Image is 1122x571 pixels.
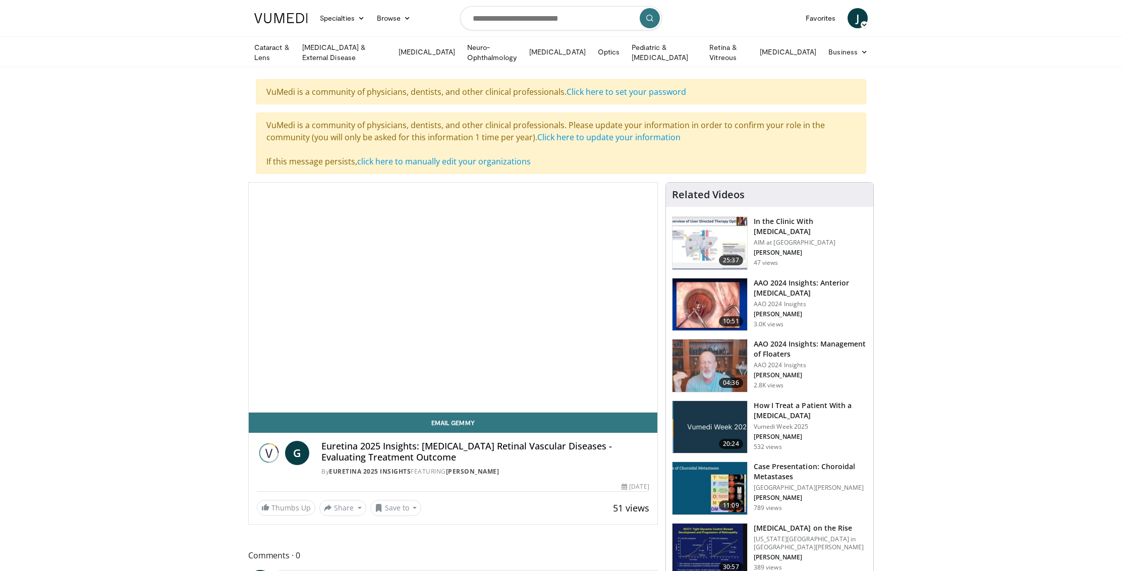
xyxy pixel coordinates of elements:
p: [PERSON_NAME] [754,249,867,257]
p: 789 views [754,504,782,512]
p: Vumedi Week 2025 [754,423,867,431]
a: Pediatric & [MEDICAL_DATA] [626,42,703,63]
p: 532 views [754,443,782,451]
a: Retina & Vitreous [703,42,754,63]
div: By FEATURING [321,467,649,476]
a: Specialties [314,8,371,28]
a: Optics [592,42,626,62]
p: [PERSON_NAME] [754,371,867,379]
h3: [MEDICAL_DATA] on the Rise [754,523,867,533]
a: Click here to update your information [537,132,681,143]
a: [MEDICAL_DATA] & External Disease [296,42,392,63]
a: 25:37 In the Clinic With [MEDICAL_DATA] AIM at [GEOGRAPHIC_DATA] [PERSON_NAME] 47 views [672,216,867,270]
span: 20:24 [719,439,743,449]
span: 10:51 [719,316,743,326]
img: 9cedd946-ce28-4f52-ae10-6f6d7f6f31c7.150x105_q85_crop-smart_upscale.jpg [672,462,747,515]
a: 11:09 Case Presentation: Choroidal Metastases [GEOGRAPHIC_DATA][PERSON_NAME] [PERSON_NAME] 789 views [672,462,867,515]
h4: Related Videos [672,189,745,201]
a: Euretina 2025 Insights [329,467,411,476]
a: Business [822,42,874,62]
p: [US_STATE][GEOGRAPHIC_DATA] in [GEOGRAPHIC_DATA][PERSON_NAME] [754,535,867,551]
span: 51 views [613,502,649,514]
p: [GEOGRAPHIC_DATA][PERSON_NAME] [754,484,867,492]
img: 79b7ca61-ab04-43f8-89ee-10b6a48a0462.150x105_q85_crop-smart_upscale.jpg [672,217,747,269]
a: Browse [371,8,417,28]
a: 10:51 AAO 2024 Insights: Anterior [MEDICAL_DATA] AAO 2024 Insights [PERSON_NAME] 3.0K views [672,278,867,331]
a: Favorites [800,8,841,28]
img: Euretina 2025 Insights [257,441,281,465]
h3: AAO 2024 Insights: Anterior [MEDICAL_DATA] [754,278,867,298]
div: [DATE] [622,482,649,491]
button: Share [319,500,366,516]
img: fd942f01-32bb-45af-b226-b96b538a46e6.150x105_q85_crop-smart_upscale.jpg [672,278,747,331]
a: [MEDICAL_DATA] [392,42,461,62]
h3: How I Treat a Patient With a [MEDICAL_DATA] [754,401,867,421]
a: [MEDICAL_DATA] [523,42,592,62]
h4: Euretina 2025 Insights: [MEDICAL_DATA] Retinal Vascular Diseases - Evaluating Treatment Outcome [321,441,649,463]
a: Thumbs Up [257,500,315,516]
p: AAO 2024 Insights [754,300,867,308]
p: AIM at [GEOGRAPHIC_DATA] [754,239,867,247]
span: Comments 0 [248,549,658,562]
p: 47 views [754,259,778,267]
h3: AAO 2024 Insights: Management of Floaters [754,339,867,359]
h3: In the Clinic With [MEDICAL_DATA] [754,216,867,237]
a: J [848,8,868,28]
a: Email Gemmy [249,413,657,433]
span: 04:36 [719,378,743,388]
a: Cataract & Lens [248,42,296,63]
p: [PERSON_NAME] [754,494,867,502]
p: [PERSON_NAME] [754,433,867,441]
span: 25:37 [719,255,743,265]
span: 11:09 [719,500,743,510]
h3: Case Presentation: Choroidal Metastases [754,462,867,482]
video-js: Video Player [249,183,657,413]
a: Neuro-Ophthalmology [461,42,523,63]
p: 3.0K views [754,320,783,328]
p: AAO 2024 Insights [754,361,867,369]
a: Click here to set your password [567,86,686,97]
p: [PERSON_NAME] [754,310,867,318]
img: VuMedi Logo [254,13,308,23]
a: [MEDICAL_DATA] [754,42,822,62]
p: [PERSON_NAME] [754,553,867,561]
a: click here to manually edit your organizations [357,156,531,167]
img: 02d29458-18ce-4e7f-be78-7423ab9bdffd.jpg.150x105_q85_crop-smart_upscale.jpg [672,401,747,453]
a: 04:36 AAO 2024 Insights: Management of Floaters AAO 2024 Insights [PERSON_NAME] 2.8K views [672,339,867,392]
img: 8e655e61-78ac-4b3e-a4e7-f43113671c25.150x105_q85_crop-smart_upscale.jpg [672,339,747,392]
input: Search topics, interventions [460,6,662,30]
a: [PERSON_NAME] [446,467,499,476]
div: VuMedi is a community of physicians, dentists, and other clinical professionals. [256,79,866,104]
p: 2.8K views [754,381,783,389]
button: Save to [370,500,422,516]
div: VuMedi is a community of physicians, dentists, and other clinical professionals. Please update yo... [256,112,866,174]
a: G [285,441,309,465]
a: 20:24 How I Treat a Patient With a [MEDICAL_DATA] Vumedi Week 2025 [PERSON_NAME] 532 views [672,401,867,454]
